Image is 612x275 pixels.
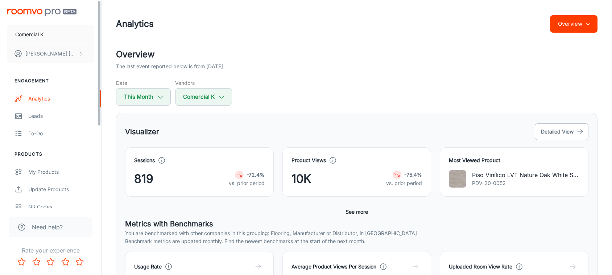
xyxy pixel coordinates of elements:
[386,179,422,187] p: vs. prior period
[449,170,466,188] img: Piso Vinílico LVT Nature Oak White S/Bisel 157x942 mm
[134,170,153,188] span: 819
[28,112,94,120] div: Leads
[28,185,94,193] div: Update Products
[404,172,422,178] strong: -75.4%
[291,170,311,188] span: 10K
[28,168,94,176] div: My Products
[175,79,232,87] h5: Vendors
[6,246,95,255] p: Rate your experience
[25,50,76,58] p: [PERSON_NAME] [PERSON_NAME]
[343,205,371,218] button: See more
[116,88,171,106] button: This Month
[125,229,588,237] p: You are benchmarked with other companies in this grouping: Flooring, Manufacturer or Distributor,...
[247,172,265,178] strong: -72.4%
[472,171,579,179] p: Piso Vinílico LVT Nature Oak White S/[PERSON_NAME] 157x942 mm
[291,263,376,271] h4: Average Product Views Per Session
[116,79,171,87] h5: Date
[229,179,265,187] p: vs. prior period
[134,263,162,271] h4: Usage Rate
[175,88,232,106] button: Comercial K
[449,263,512,271] h4: Uploaded Room View Rate
[7,25,94,44] button: Comercial K
[116,17,154,30] h1: Analytics
[29,255,44,269] button: Rate 2 star
[28,130,94,137] div: To-do
[125,126,159,137] h5: Visualizer
[15,255,29,269] button: Rate 1 star
[44,255,58,269] button: Rate 3 star
[58,255,73,269] button: Rate 4 star
[125,237,588,245] p: Benchmark metrics are updated monthly. Find the newest benchmarks at the start of the next month.
[125,218,588,229] h5: Metrics with Benchmarks
[116,48,597,61] h2: Overview
[472,179,579,187] p: PDV-20-0052
[134,156,155,164] h4: Sessions
[28,203,94,211] div: QR Codes
[535,123,588,140] button: Detailed View
[7,9,76,16] img: Roomvo PRO Beta
[73,255,87,269] button: Rate 5 star
[28,95,94,103] div: Analytics
[32,223,63,231] span: Need help?
[449,156,579,164] h4: Most Viewed Product
[291,156,326,164] h4: Product Views
[7,44,94,63] button: [PERSON_NAME] [PERSON_NAME]
[116,62,223,70] p: The last event reported below is from [DATE]
[550,15,597,33] button: Overview
[15,30,44,38] p: Comercial K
